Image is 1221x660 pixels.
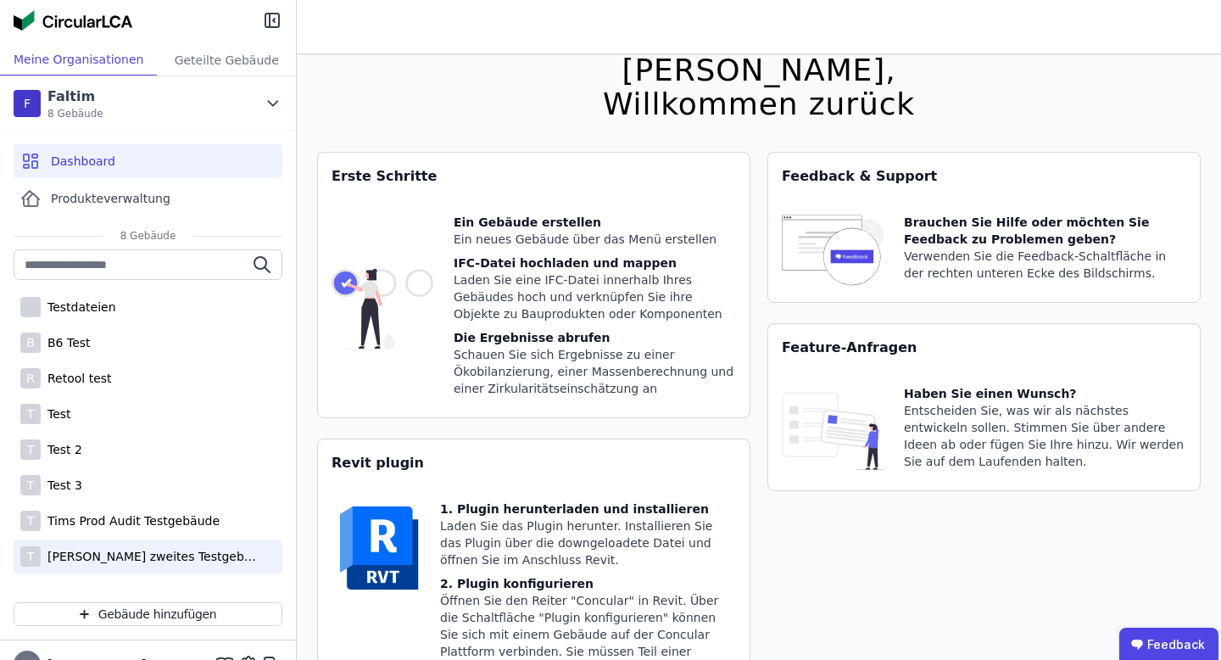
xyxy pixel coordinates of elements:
[454,254,736,271] div: IFC-Datei hochladen und mappen
[782,385,884,477] img: feature_request_tile-UiXE1qGU.svg
[41,299,116,316] div: Testdateien
[440,517,736,568] div: Laden Sie das Plugin herunter. Installieren Sie das Plugin über die downgeloadete Datei und öffne...
[318,439,750,487] div: Revit plugin
[904,385,1186,402] div: Haben Sie einen Wunsch?
[20,368,41,389] div: R
[103,229,193,243] span: 8 Gebäude
[454,329,736,346] div: Die Ergebnisse abrufen
[157,44,296,76] div: Geteilte Gebäude
[454,271,736,322] div: Laden Sie eine IFC-Datei innerhalb Ihres Gebäudes hoch und verknüpfen Sie ihre Objekte zu Bauprod...
[20,404,41,424] div: T
[904,248,1186,282] div: Verwenden Sie die Feedback-Schaltfläche in der rechten unteren Ecke des Bildschirms.
[41,548,261,565] div: [PERSON_NAME] zweites Testgebäude
[904,214,1186,248] div: Brauchen Sie Hilfe oder möchten Sie Feedback zu Problemen geben?
[332,214,433,404] img: getting_started_tile-DrF_GRSv.svg
[14,10,132,31] img: Concular
[41,406,71,422] div: Test
[41,441,82,458] div: Test 2
[440,575,736,592] div: 2. Plugin konfigurieren
[603,53,915,87] div: [PERSON_NAME],
[904,402,1186,470] div: Entscheiden Sie, was wir als nächstes entwickeln sollen. Stimmen Sie über andere Ideen ab oder fü...
[41,512,220,529] div: Tims Prod Audit Testgebäude
[454,214,736,231] div: Ein Gebäude erstellen
[454,231,736,248] div: Ein neues Gebäude über das Menü erstellen
[20,439,41,460] div: T
[41,370,112,387] div: Retool test
[454,346,736,397] div: Schauen Sie sich Ergebnisse zu einer Ökobilanzierung, einer Massenberechnung und einer Zirkularit...
[318,153,750,200] div: Erste Schritte
[332,501,427,596] img: revit-YwGVQcbs.svg
[20,511,41,531] div: T
[768,324,1200,372] div: Feature-Anfragen
[14,602,282,626] button: Gebäude hinzufügen
[41,477,82,494] div: Test 3
[14,90,41,117] div: F
[20,475,41,495] div: T
[41,334,91,351] div: B6 Test
[603,87,915,121] div: Willkommen zurück
[440,501,736,517] div: 1. Plugin herunterladen und installieren
[51,190,170,207] span: Produkteverwaltung
[20,546,41,567] div: T
[47,107,103,120] span: 8 Gebäude
[47,87,103,107] div: Faltim
[782,214,884,288] img: feedback-icon-HCTs5lye.svg
[768,153,1200,200] div: Feedback & Support
[51,153,115,170] span: Dashboard
[20,333,41,353] div: B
